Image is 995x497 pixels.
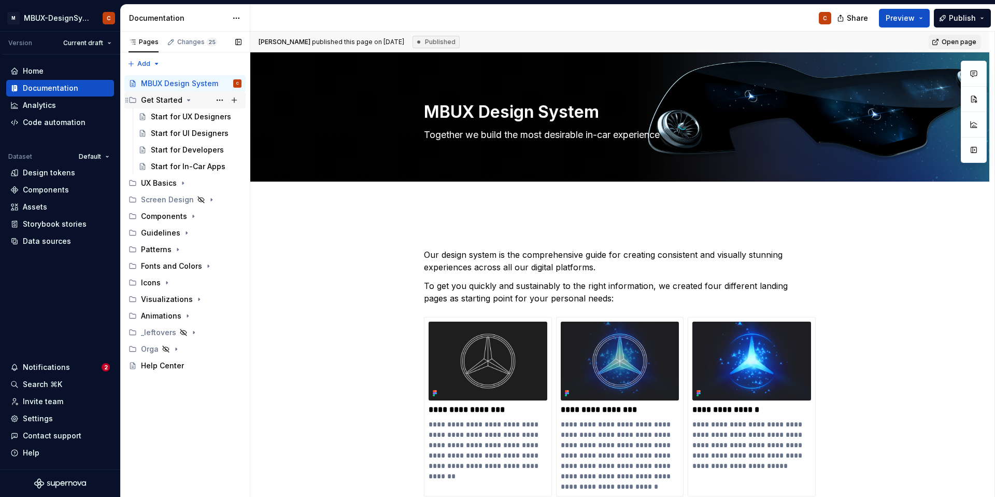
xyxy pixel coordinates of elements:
[23,168,75,178] div: Design tokens
[129,13,227,23] div: Documentation
[424,280,816,305] p: To get you quickly and sustainably to the right information, we created four different landing pa...
[6,199,114,215] a: Assets
[23,219,87,229] div: Storybook stories
[23,413,53,424] div: Settings
[6,97,114,114] a: Analytics
[561,322,679,401] img: 7fba47c2-42aa-4b23-815d-564b7c826843.png
[24,13,90,23] div: MBUX-DesignSystem
[422,127,814,143] textarea: Together we build the most desirable in-car experience
[141,195,194,205] div: Screen Design
[141,261,202,271] div: Fonts and Colors
[134,142,246,158] a: Start for Developers
[413,36,460,48] div: Published
[151,112,231,122] div: Start for UX Designers
[6,233,114,250] a: Data sources
[124,225,246,241] div: Guidelines
[124,241,246,258] div: Patterns
[141,278,161,288] div: Icons
[124,291,246,308] div: Visualizations
[429,322,547,401] img: 5b51d9df-28f6-4633-a6cb-f7e872e5c4f8.png
[107,14,111,22] div: C
[8,153,32,161] div: Dataset
[2,7,118,29] button: MMBUX-DesignSystemC
[124,175,246,191] div: UX Basics
[141,294,193,305] div: Visualizations
[6,359,114,376] button: Notifications2
[141,361,184,371] div: Help Center
[134,125,246,142] a: Start for UI Designers
[847,13,868,23] span: Share
[124,341,246,357] div: Orga
[7,12,20,24] div: M
[6,376,114,393] button: Search ⌘K
[177,38,217,46] div: Changes
[886,13,915,23] span: Preview
[151,128,229,139] div: Start for UI Designers
[137,60,150,68] span: Add
[23,100,56,111] div: Analytics
[6,445,114,461] button: Help
[79,153,101,161] span: Default
[124,57,163,71] button: Add
[6,410,114,427] a: Settings
[134,108,246,125] a: Start for UX Designers
[102,363,110,371] span: 2
[6,114,114,131] a: Code automation
[124,274,246,291] div: Icons
[424,248,816,273] p: Our design system is the comprehensive guide for creating consistent and visually stunning experi...
[6,182,114,198] a: Components
[942,38,976,46] span: Open page
[23,362,70,372] div: Notifications
[124,357,246,374] a: Help Center
[23,202,47,212] div: Assets
[124,92,246,108] div: Get Started
[34,478,86,489] svg: Supernova Logo
[259,38,404,46] span: published this page on [DATE]
[6,164,114,181] a: Design tokens
[879,9,930,27] button: Preview
[74,149,114,164] button: Default
[23,83,78,93] div: Documentation
[124,308,246,324] div: Animations
[23,379,62,390] div: Search ⌘K
[8,39,32,47] div: Version
[6,63,114,79] a: Home
[59,36,116,50] button: Current draft
[259,38,310,46] span: [PERSON_NAME]
[23,185,69,195] div: Components
[236,78,239,89] div: C
[832,9,875,27] button: Share
[422,100,814,125] textarea: MBUX Design System
[124,191,246,208] div: Screen Design
[6,393,114,410] a: Invite team
[23,117,86,128] div: Code automation
[934,9,991,27] button: Publish
[6,427,114,444] button: Contact support
[129,38,159,46] div: Pages
[141,344,159,354] div: Orga
[141,78,218,89] div: MBUX Design System
[823,14,827,22] div: C
[141,211,187,222] div: Components
[141,228,180,238] div: Guidelines
[151,161,225,172] div: Start for In-Car Apps
[124,208,246,225] div: Components
[124,75,246,92] a: MBUX Design SystemC
[23,396,63,407] div: Invite team
[124,75,246,374] div: Page tree
[124,258,246,274] div: Fonts and Colors
[141,178,177,188] div: UX Basics
[23,66,44,76] div: Home
[23,431,81,441] div: Contact support
[949,13,976,23] span: Publish
[63,39,103,47] span: Current draft
[151,145,224,155] div: Start for Developers
[23,448,39,458] div: Help
[134,158,246,175] a: Start for In-Car Apps
[141,311,181,321] div: Animations
[141,244,172,255] div: Patterns
[6,80,114,96] a: Documentation
[207,38,217,46] span: 25
[692,322,811,401] img: 72591bfe-af65-4b1e-928d-5a9c8925ee4c.png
